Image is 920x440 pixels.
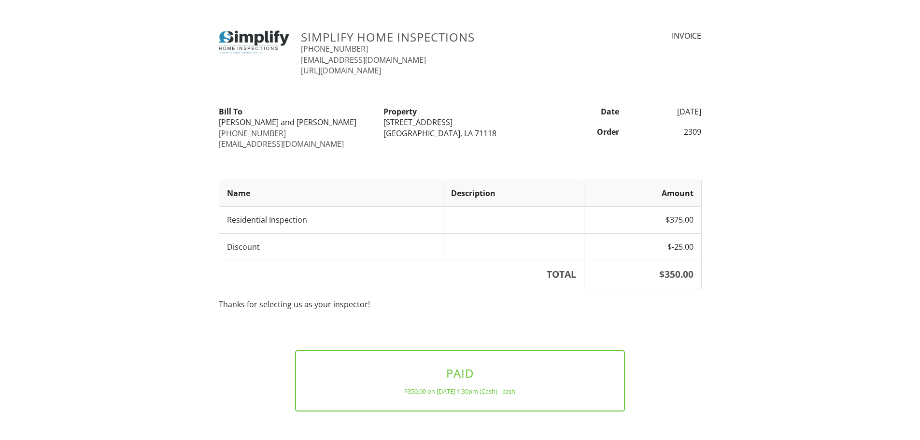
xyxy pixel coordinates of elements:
[219,106,242,117] strong: Bill To
[383,106,417,117] strong: Property
[625,127,708,137] div: 2309
[584,180,701,206] th: Amount
[219,233,443,260] td: Discount
[542,106,625,117] div: Date
[311,387,609,395] div: $350.00 on [DATE] 1:30pm (Cash) - cash
[584,207,701,233] td: $375.00
[219,30,290,54] img: Home_Inspections_Logo_for_Print_jpeg.jpg
[584,260,701,289] th: $350.00
[311,367,609,380] h3: PAID
[589,30,701,41] div: INVOICE
[301,30,578,43] h3: Simplify Home Inspections
[625,106,708,117] div: [DATE]
[219,117,372,128] div: [PERSON_NAME] and [PERSON_NAME]
[219,207,443,233] td: Residential Inspection
[301,43,368,54] a: [PHONE_NUMBER]
[219,139,344,149] a: [EMAIL_ADDRESS][DOMAIN_NAME]
[301,65,381,76] a: [URL][DOMAIN_NAME]
[219,128,286,139] a: [PHONE_NUMBER]
[542,127,625,137] div: Order
[383,128,537,139] div: [GEOGRAPHIC_DATA], LA 71118
[219,180,443,206] th: Name
[301,55,426,65] a: [EMAIL_ADDRESS][DOMAIN_NAME]
[219,299,702,310] p: Thanks for selecting us as your inspector!
[383,117,537,128] div: [STREET_ADDRESS]
[443,180,584,206] th: Description
[584,233,701,260] td: $-25.00
[219,260,584,289] th: TOTAL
